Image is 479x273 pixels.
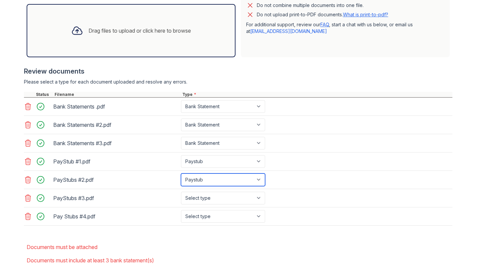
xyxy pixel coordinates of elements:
[181,92,452,97] div: Type
[53,174,178,185] div: PayStubs #2.pdf
[250,28,327,34] a: [EMAIL_ADDRESS][DOMAIN_NAME]
[53,193,178,203] div: PayStubs #3.pdf
[257,11,388,18] p: Do not upload print-to-PDF documents.
[24,67,452,76] div: Review documents
[246,21,444,35] p: For additional support, review our , start a chat with us below, or email us at
[53,156,178,167] div: PayStub #1.pdf
[27,254,452,267] li: Documents must include at least 3 bank statement(s)
[24,79,452,85] div: Please select a type for each document uploaded and resolve any errors.
[27,240,452,254] li: Documents must be attached
[320,22,329,27] a: FAQ
[53,138,178,148] div: Bank Statements #3.pdf
[53,101,178,112] div: Bank Statements .pdf
[53,211,178,222] div: Pay Stubs #4.pdf
[53,120,178,130] div: Bank Statements #2.pdf
[257,1,364,9] div: Do not combine multiple documents into one file.
[35,92,53,97] div: Status
[53,92,181,97] div: Filename
[343,12,388,17] a: What is print-to-pdf?
[88,27,191,35] div: Drag files to upload or click here to browse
